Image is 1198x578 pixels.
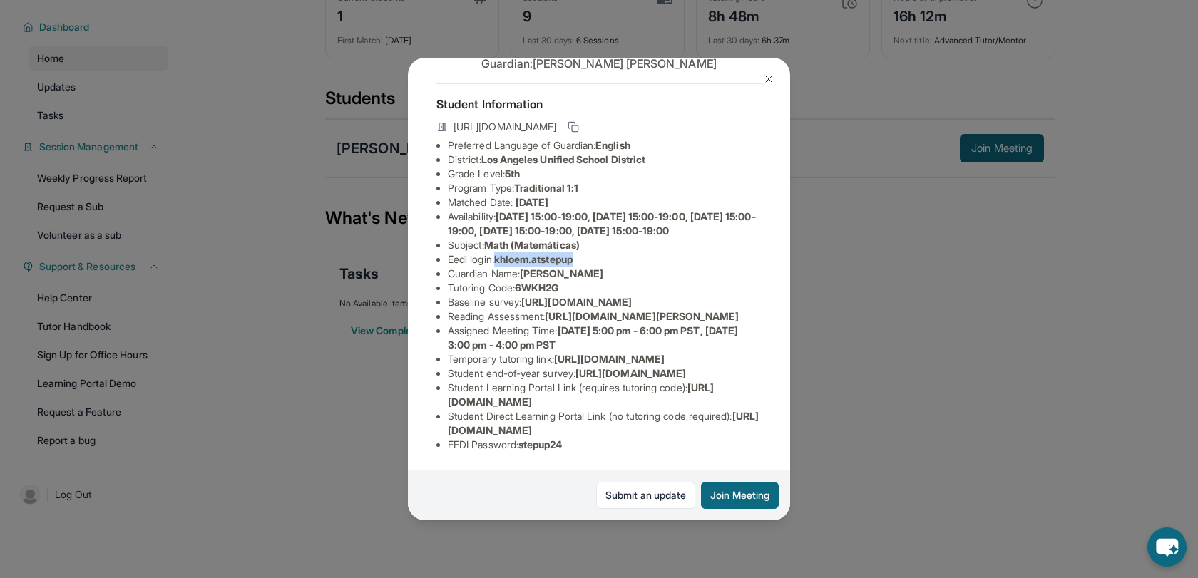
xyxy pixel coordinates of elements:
button: Join Meeting [701,482,779,509]
li: Tutoring Code : [448,281,762,295]
li: Student end-of-year survey : [448,366,762,381]
button: chat-button [1147,527,1187,567]
li: Assigned Meeting Time : [448,324,762,352]
li: Reading Assessment : [448,309,762,324]
span: 6WKH2G [515,282,558,294]
span: stepup24 [518,438,563,450]
li: Baseline survey : [448,295,762,309]
span: [URL][DOMAIN_NAME][PERSON_NAME] [545,310,739,322]
span: 5th [505,167,520,180]
span: [PERSON_NAME] [520,267,603,279]
button: Copy link [565,118,582,135]
li: Preferred Language of Guardian: [448,138,762,153]
li: Matched Date: [448,195,762,210]
li: District: [448,153,762,167]
li: Eedi login : [448,252,762,267]
li: Temporary tutoring link : [448,352,762,366]
li: Availability: [448,210,762,238]
span: [URL][DOMAIN_NAME] [454,120,556,134]
span: [URL][DOMAIN_NAME] [575,367,686,379]
a: Submit an update [596,482,695,509]
li: Subject : [448,238,762,252]
span: khloem.atstepup [494,253,573,265]
li: Student Learning Portal Link (requires tutoring code) : [448,381,762,409]
span: [URL][DOMAIN_NAME] [554,353,665,365]
span: Math (Matemáticas) [484,239,580,251]
span: [DATE] 5:00 pm - 6:00 pm PST, [DATE] 3:00 pm - 4:00 pm PST [448,324,738,351]
span: Traditional 1:1 [514,182,578,194]
li: Student Direct Learning Portal Link (no tutoring code required) : [448,409,762,438]
p: Guardian: [PERSON_NAME] [PERSON_NAME] [436,55,762,72]
img: Close Icon [763,73,774,85]
li: Guardian Name : [448,267,762,281]
h4: Student Information [436,96,762,113]
span: [DATE] [516,196,548,208]
span: English [595,139,630,151]
li: Program Type: [448,181,762,195]
span: [URL][DOMAIN_NAME] [521,296,632,308]
li: EEDI Password : [448,438,762,452]
li: Grade Level: [448,167,762,181]
span: Los Angeles Unified School District [481,153,645,165]
span: [DATE] 15:00-19:00, [DATE] 15:00-19:00, [DATE] 15:00-19:00, [DATE] 15:00-19:00, [DATE] 15:00-19:00 [448,210,756,237]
